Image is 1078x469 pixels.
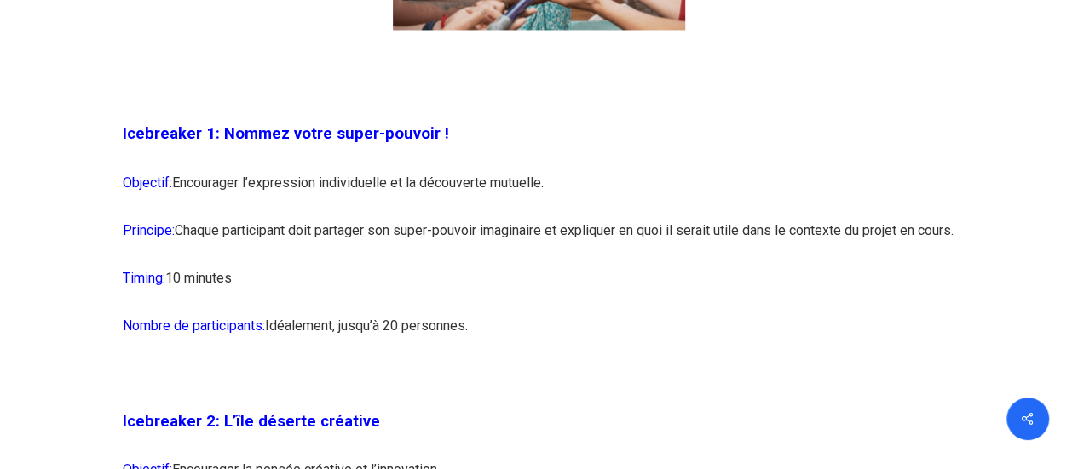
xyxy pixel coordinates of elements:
p: Chaque participant doit partager son super-pouvoir imaginaire et expliquer en quoi il serait util... [123,216,956,264]
span: Principe: [123,221,175,237]
span: Nombre de participants: [123,317,265,333]
p: 10 minutes [123,264,956,312]
span: Icebreaker 1: Nommez votre super-pouvoir ! [123,124,449,143]
span: Timing: [123,269,165,285]
span: Icebreaker 2: L’île déserte créative [123,411,380,430]
p: Encourager l’expression individuelle et la découverte mutuelle. [123,169,956,216]
p: Idéalement, jusqu’à 20 personnes. [123,312,956,359]
span: Objectif: [123,174,172,190]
